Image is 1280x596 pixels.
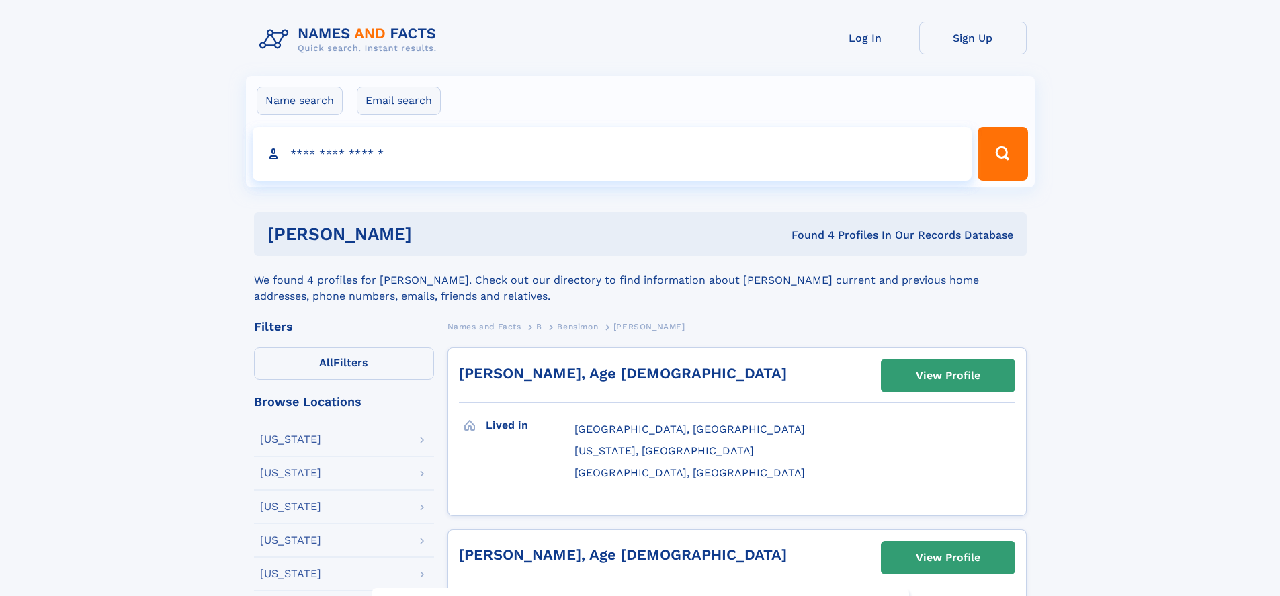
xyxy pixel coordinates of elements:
div: Filters [254,321,434,333]
a: [PERSON_NAME], Age [DEMOGRAPHIC_DATA] [459,365,787,382]
div: Browse Locations [254,396,434,408]
span: [US_STATE], [GEOGRAPHIC_DATA] [574,444,754,457]
span: B [536,322,542,331]
div: We found 4 profiles for [PERSON_NAME]. Check out our directory to find information about [PERSON_... [254,256,1027,304]
label: Filters [254,347,434,380]
a: Names and Facts [447,318,521,335]
div: [US_STATE] [260,535,321,546]
div: View Profile [916,542,980,573]
img: Logo Names and Facts [254,22,447,58]
div: [US_STATE] [260,501,321,512]
label: Email search [357,87,441,115]
h1: [PERSON_NAME] [267,226,602,243]
input: search input [253,127,972,181]
span: [GEOGRAPHIC_DATA], [GEOGRAPHIC_DATA] [574,423,805,435]
span: All [319,356,333,369]
div: Found 4 Profiles In Our Records Database [601,228,1013,243]
a: View Profile [882,542,1015,574]
a: [PERSON_NAME], Age [DEMOGRAPHIC_DATA] [459,546,787,563]
button: Search Button [978,127,1027,181]
span: [PERSON_NAME] [613,322,685,331]
a: Sign Up [919,22,1027,54]
span: [GEOGRAPHIC_DATA], [GEOGRAPHIC_DATA] [574,466,805,479]
h3: Lived in [486,414,574,437]
div: View Profile [916,360,980,391]
a: B [536,318,542,335]
div: [US_STATE] [260,434,321,445]
a: View Profile [882,359,1015,392]
div: [US_STATE] [260,568,321,579]
div: [US_STATE] [260,468,321,478]
a: Log In [812,22,919,54]
label: Name search [257,87,343,115]
span: Bensimon [557,322,598,331]
a: Bensimon [557,318,598,335]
